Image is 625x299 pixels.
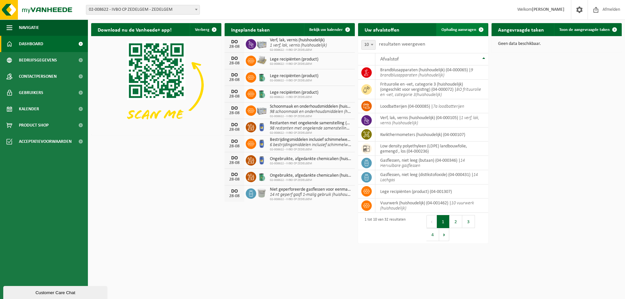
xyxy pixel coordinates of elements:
a: Ophaling aanvragen [436,23,488,36]
img: PB-LB-0680-HPE-GY-11 [256,104,267,116]
img: PB-OT-0200-MET-00-02 [256,88,267,99]
span: Afvalstof [380,57,399,62]
span: 02-008622 - IVBO CP ZEDELGEM [270,178,352,182]
td: lege recipiënten (product) (04-001307) [375,184,488,198]
button: Previous [426,215,437,228]
div: 1 tot 10 van 32 resultaten [361,214,406,242]
span: Kalender [19,101,39,117]
button: 1 [437,215,450,228]
img: PB-OT-0120-HPE-00-02 [256,154,267,165]
span: Dashboard [19,36,43,52]
div: 28-08 [228,45,241,49]
button: Next [439,228,449,241]
span: Ongebruikte, afgedankte chemicalien (huishoudelijk) [270,156,352,162]
i: 10 vuurwerk (huishoudelijk) [380,201,474,211]
a: Toon de aangevraagde taken [554,23,621,36]
div: DO [228,139,241,144]
div: 28-08 [228,111,241,116]
i: 14 Lachgas [380,172,478,183]
td: verf, lak, vernis (huishoudelijk) (04-000105) | [375,113,488,128]
span: 02-008622 - IVBO CP ZEDELGEM [270,79,318,83]
div: DO [228,106,241,111]
span: Bekijk uw kalender [309,28,343,32]
span: 02-008622 - IVBO CP ZEDELGEM - ZEDELGEM [86,5,200,15]
div: DO [228,189,241,194]
span: Ophaling aanvragen [441,28,476,32]
strong: [PERSON_NAME] [532,7,564,12]
td: gasflessen, niet leeg (distikstofoxide) (04-000431) | [375,170,488,184]
div: DO [228,56,241,61]
div: 28-08 [228,128,241,132]
span: Schoonmaak en onderhoudsmiddelen (huishoudelijk) [270,104,352,109]
div: DO [228,73,241,78]
div: DO [228,172,241,177]
i: 1 verf, lak, vernis (huishoudelijk) [270,43,327,48]
img: Download de VHEPlus App [91,36,221,134]
img: PB-OT-0200-MET-00-02 [256,171,267,182]
span: Gebruikers [19,85,43,101]
i: 98 restanten met ongekende samenstelling (huishoudelijk) [270,126,376,131]
span: 02-008622 - IVBO CP ZEDELGEM - ZEDELGEM [86,5,200,14]
span: Verf, lak, vernis (huishoudelijk) [270,38,327,43]
span: Toon de aangevraagde taken [559,28,610,32]
a: Bekijk uw kalender [304,23,354,36]
i: 9 brandblusapparaten (huishoudelijk) [380,68,473,78]
img: PB-LB-0680-HPE-GY-11 [256,38,267,49]
img: PB-OT-0120-HPE-00-02 [256,138,267,149]
iframe: chat widget [3,285,109,299]
span: Acceptatievoorwaarden [19,133,72,150]
i: 14 Hervulbare gasflessen [380,158,465,168]
span: Lege recipiënten (product) [270,57,318,62]
p: Geen data beschikbaar. [498,42,615,46]
h2: Uw afvalstoffen [358,23,406,36]
div: 28-08 [228,194,241,198]
span: Bestrijdingsmiddelen inclusief schimmelwerende beschermingsmiddelen (huishoudeli... [270,137,352,143]
img: LP-PA-00000-WDN-11 [256,55,267,66]
span: Niet geperforeerde gasflessen voor eenmalig gebruik (huishoudelijk) - aanstekers [270,187,352,192]
span: Bedrijfsgegevens [19,52,57,68]
span: Navigatie [19,20,39,36]
td: brandblusapparaten (huishoudelijk) (04-000065) | [375,65,488,80]
i: 14 nt geperf gasfl 1-malig gebruik (huishoudelijk) - aanstek [270,192,376,197]
td: vuurwerk (huishoudelijk) (04-001462) | [375,198,488,213]
img: PB-OT-0120-HPE-00-02 [256,121,267,132]
div: 28-08 [228,61,241,66]
img: PB-OT-0200-MET-00-02 [256,71,267,82]
span: Ongebruikte, afgedankte chemicalien (huishoudelijk) [270,173,352,178]
h2: Aangevraagde taken [492,23,550,36]
button: 4 [426,228,439,241]
div: 28-08 [228,94,241,99]
span: Restanten met ongekende samenstelling (huishoudelijk) [270,121,352,126]
div: 28-08 [228,144,241,149]
td: low density polyethyleen (LDPE) landbouwfolie, gemengd , los (04-000236) [375,142,488,156]
td: loodbatterijen (04-000085) | [375,99,488,113]
span: Product Shop [19,117,49,133]
label: resultaten weergeven [379,42,425,47]
div: 28-08 [228,161,241,165]
i: 1 verf, lak, vernis (huishoudelijk) [380,116,479,126]
span: Lege recipiënten (product) [270,90,318,95]
span: Lege recipiënten (product) [270,74,318,79]
i: 7a loodbatterijen [433,104,464,109]
span: 02-008622 - IVBO CP ZEDELGEM [270,148,352,152]
i: 6 bestrijdingsmiddelen inclusief schimmelwerende bescherming [270,143,385,147]
img: LP-BU-0010-WE-CU [256,187,267,198]
span: 02-008622 - IVBO CP ZEDELGEM [270,162,352,166]
button: 2 [450,215,462,228]
h2: Ingeplande taken [225,23,276,36]
span: 02-008622 - IVBO CP ZEDELGEM [270,115,352,118]
span: Verberg [195,28,209,32]
div: 28-08 [228,177,241,182]
span: Contactpersonen [19,68,57,85]
td: gasflessen, niet leeg (butaan) (04-000346) | [375,156,488,170]
td: kwikthermometers (huishoudelijk) (04-000107) [375,128,488,142]
h2: Download nu de Vanheede+ app! [91,23,178,36]
span: 02-008622 - IVBO CP ZEDELGEM [270,131,352,135]
span: 02-008622 - IVBO CP ZEDELGEM [270,95,318,99]
i: 98 schoonmaak en onderhoudsmiddelen (huishoudelijk) [270,109,370,114]
div: DO [228,89,241,94]
td: frituurolie en -vet, categorie 3 (huishoudelijk) (ongeschikt voor vergisting) (04-000072) | [375,80,488,99]
span: 10 [362,40,375,49]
